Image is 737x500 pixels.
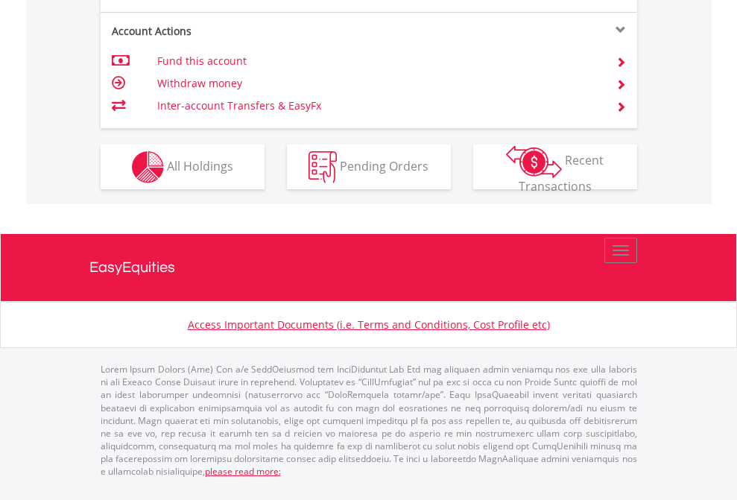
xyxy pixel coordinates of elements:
[167,157,233,174] span: All Holdings
[287,145,451,189] button: Pending Orders
[157,72,598,95] td: Withdraw money
[188,317,550,332] a: Access Important Documents (i.e. Terms and Conditions, Cost Profile etc)
[340,157,428,174] span: Pending Orders
[101,24,369,39] div: Account Actions
[157,95,598,117] td: Inter-account Transfers & EasyFx
[506,145,562,178] img: transactions-zar-wht.png
[101,145,265,189] button: All Holdings
[89,234,648,301] a: EasyEquities
[205,465,281,478] a: please read more:
[157,50,598,72] td: Fund this account
[309,151,337,183] img: pending_instructions-wht.png
[473,145,637,189] button: Recent Transactions
[101,363,637,478] p: Lorem Ipsum Dolors (Ame) Con a/e SeddOeiusmod tem InciDiduntut Lab Etd mag aliquaen admin veniamq...
[132,151,164,183] img: holdings-wht.png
